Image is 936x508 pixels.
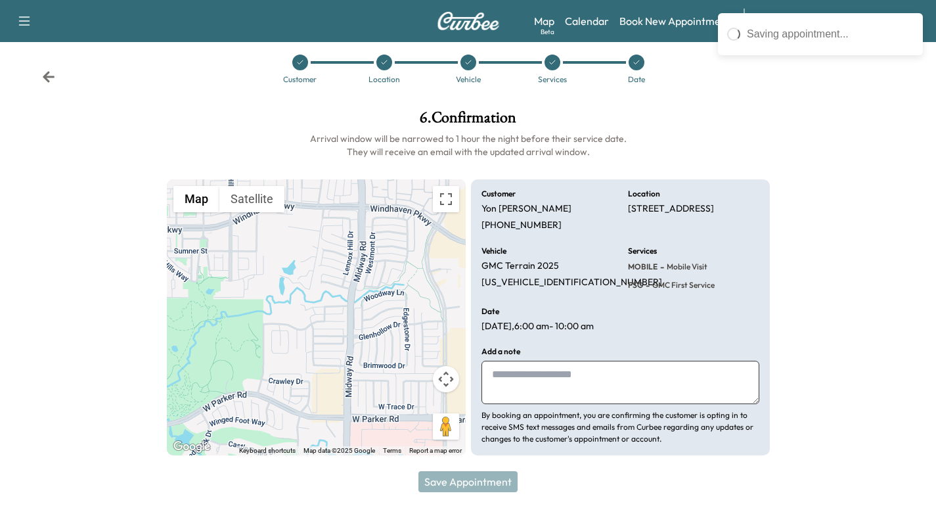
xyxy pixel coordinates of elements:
[628,280,643,290] span: FSG
[481,203,571,215] p: Yon [PERSON_NAME]
[565,13,609,29] a: Calendar
[650,280,715,290] span: GMC First Service
[481,190,516,198] h6: Customer
[219,186,284,212] button: Show satellite imagery
[173,186,219,212] button: Show street map
[481,219,562,231] p: [PHONE_NUMBER]
[534,13,554,29] a: MapBeta
[481,277,662,289] p: [US_VEHICLE_IDENTIFICATION_NUMBER]
[628,247,657,255] h6: Services
[481,247,506,255] h6: Vehicle
[303,447,375,454] span: Map data ©2025 Google
[167,110,770,132] h1: 6 . Confirmation
[283,76,317,83] div: Customer
[437,12,500,30] img: Curbee Logo
[628,190,660,198] h6: Location
[628,203,714,215] p: [STREET_ADDRESS]
[541,27,554,37] div: Beta
[619,13,730,29] a: Book New Appointment
[481,348,520,356] h6: Add a note
[664,262,707,272] span: Mobile Visit
[481,260,559,272] p: GMC Terrain 2025
[383,447,401,454] a: Terms (opens in new tab)
[481,321,594,333] p: [DATE] , 6:00 am - 10:00 am
[628,262,657,272] span: MOBILE
[368,76,400,83] div: Location
[433,366,459,392] button: Map camera controls
[42,70,55,83] div: Back
[628,76,645,83] div: Date
[481,409,759,445] p: By booking an appointment, you are confirming the customer is opting in to receive SMS text messa...
[409,447,462,454] a: Report a map error
[456,76,481,83] div: Vehicle
[433,186,459,212] button: Toggle fullscreen view
[747,26,914,42] div: Saving appointment...
[643,279,650,292] span: -
[481,308,499,315] h6: Date
[657,260,664,273] span: -
[167,132,770,158] h6: Arrival window will be narrowed to 1 hour the night before their service date. They will receive ...
[239,446,296,455] button: Keyboard shortcuts
[170,438,213,455] img: Google
[433,413,459,440] button: Drag Pegman onto the map to open Street View
[538,76,567,83] div: Services
[170,438,213,455] a: Open this area in Google Maps (opens a new window)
